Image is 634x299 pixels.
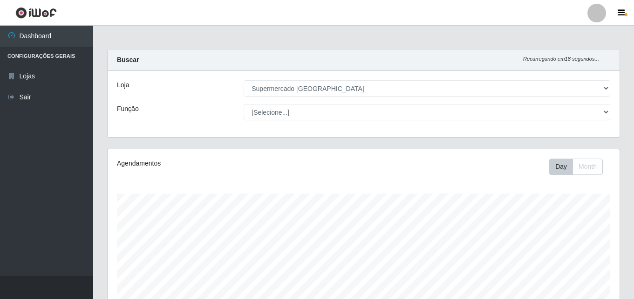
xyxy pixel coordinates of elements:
[549,159,610,175] div: Toolbar with button groups
[573,159,603,175] button: Month
[523,56,599,62] i: Recarregando em 18 segundos...
[117,159,314,168] div: Agendamentos
[117,104,139,114] label: Função
[15,7,57,19] img: CoreUI Logo
[117,56,139,63] strong: Buscar
[549,159,573,175] button: Day
[117,80,129,90] label: Loja
[549,159,603,175] div: First group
